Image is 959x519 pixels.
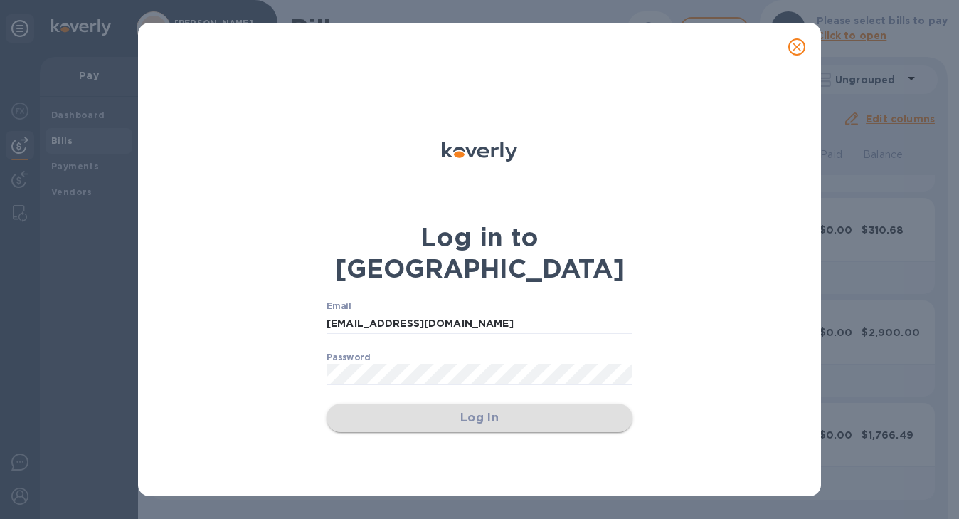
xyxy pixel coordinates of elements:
[327,313,632,334] input: Email
[327,303,351,311] label: Email
[335,221,625,284] b: Log in to [GEOGRAPHIC_DATA]
[442,142,517,162] img: Koverly
[888,451,959,519] iframe: Chat Widget
[327,354,370,362] label: Password
[780,30,814,64] button: close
